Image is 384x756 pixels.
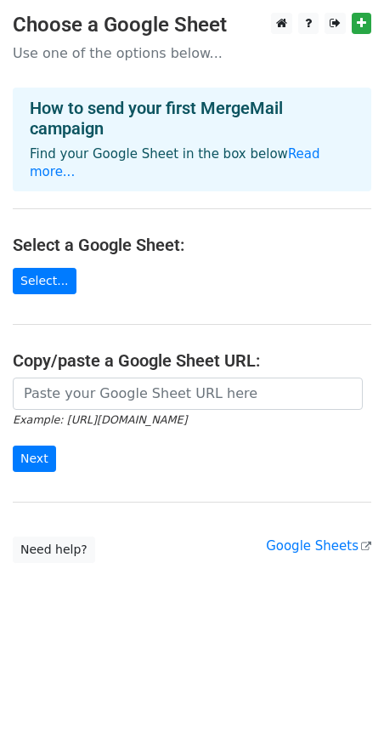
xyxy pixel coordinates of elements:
a: Read more... [30,146,320,179]
a: Google Sheets [266,538,371,554]
h4: Select a Google Sheet: [13,235,371,255]
small: Example: [URL][DOMAIN_NAME] [13,413,187,426]
h4: How to send your first MergeMail campaign [30,98,354,139]
input: Paste your Google Sheet URL here [13,378,363,410]
a: Need help? [13,537,95,563]
h4: Copy/paste a Google Sheet URL: [13,350,371,371]
a: Select... [13,268,76,294]
p: Find your Google Sheet in the box below [30,145,354,181]
h3: Choose a Google Sheet [13,13,371,37]
p: Use one of the options below... [13,44,371,62]
input: Next [13,446,56,472]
